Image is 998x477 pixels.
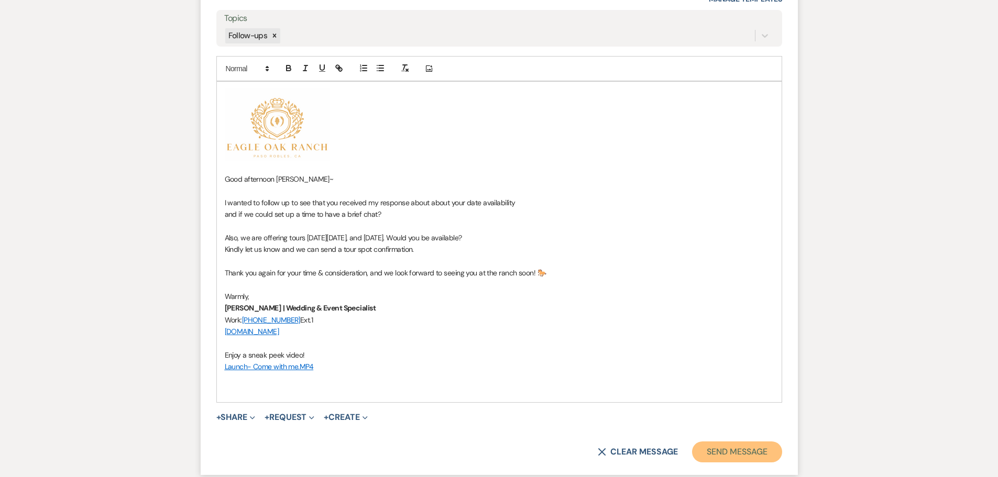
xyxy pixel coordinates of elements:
button: Send Message [692,441,782,462]
span: + [324,413,328,421]
strong: | Wedding & Event Specialist [283,303,376,313]
button: Create [324,413,367,421]
span: + [216,413,221,421]
button: Request [265,413,314,421]
span: Enjoy a sneak peek video! [225,350,305,360]
a: [DOMAIN_NAME] [225,327,279,336]
img: Screen Shot 2024-12-09 at 3.56.25 PM.png [225,88,330,161]
label: Topics [224,11,774,26]
p: Good afternoon [PERSON_NAME]~ [225,173,774,185]
span: + [265,413,269,421]
span: Ext.1 [300,315,313,325]
p: and if we could set up a time to have a brief chat? [225,208,774,220]
div: Follow-ups [225,28,269,43]
p: I wanted to follow up to see that you received my response about about your date availability [225,197,774,208]
span: Warmly, [225,292,249,301]
button: Clear message [598,448,677,456]
span: Work: [225,315,242,325]
a: [PHONE_NUMBER] [242,315,300,325]
p: Thank you again for your time & consideration, and we look forward to seeing you at the ranch soo... [225,267,774,279]
strong: [PERSON_NAME] [225,303,281,313]
button: Share [216,413,256,421]
a: Launch- Come with me.MP4 [225,362,314,371]
p: Kindly let us know and we can send a tour spot confirmation. [225,243,774,255]
p: Also, we are offering tours [DATE][DATE], and [DATE]. Would you be available? [225,232,774,243]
